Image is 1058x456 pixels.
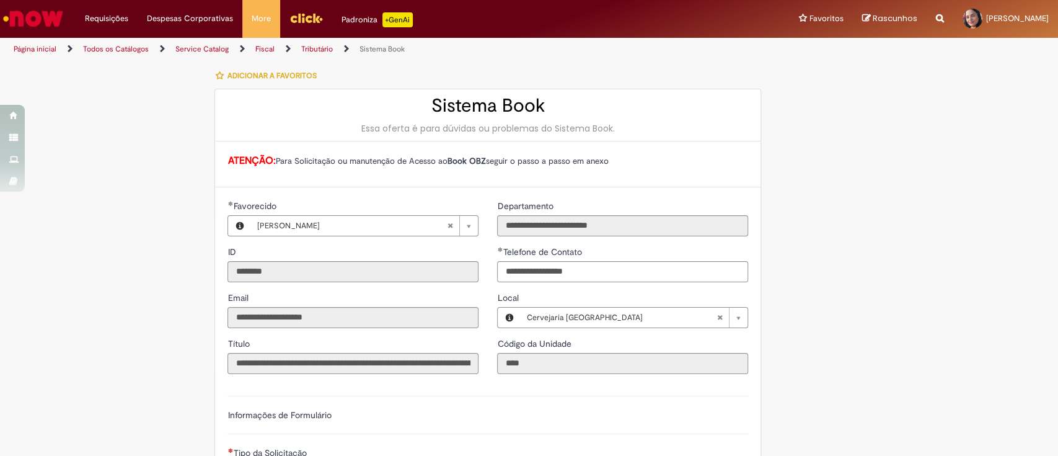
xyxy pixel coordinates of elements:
span: Necessários - Favorecido [233,200,278,212]
label: Somente leitura - ID [227,246,238,258]
span: More [252,12,271,25]
input: Código da Unidade [497,353,748,374]
button: Local, Visualizar este registro Cervejaria Pernambuco [498,308,520,328]
button: Adicionar a Favoritos [214,63,323,89]
p: +GenAi [382,12,413,27]
span: Somente leitura - ID [227,246,238,257]
span: Para Solicitação ou manutenção de Acesso ao seguir o passo a passo em anexo [275,156,608,166]
input: Departamento [497,215,748,236]
span: Somente leitura - Email [227,292,250,303]
strong: ATENÇÃO: [227,154,275,167]
label: Somente leitura - Email [227,292,250,304]
a: Cervejaria [GEOGRAPHIC_DATA]Limpar campo Local [520,308,747,328]
label: Somente leitura - Código da Unidade [497,338,573,350]
input: Telefone de Contato [497,261,748,282]
a: Service Catalog [175,44,229,54]
button: Favorecido, Visualizar este registro Priscilla Maria Ramos Goncalves Da Silva [228,216,250,236]
span: Rascunhos [873,12,917,24]
strong: Book OBZ [447,156,485,166]
div: Essa oferta é para dúvidas ou problemas do Sistema Book. [227,122,748,135]
span: Obrigatório Preenchido [227,201,233,206]
span: [PERSON_NAME] [257,216,447,236]
label: Somente leitura - Título [227,338,252,350]
input: ID [227,261,478,282]
input: Email [227,307,478,328]
a: [PERSON_NAME]Limpar campo Favorecido [250,216,478,236]
input: Título [227,353,478,374]
label: Somente leitura - Departamento [497,200,555,212]
span: Somente leitura - Título [227,338,252,349]
abbr: Limpar campo Favorecido [441,216,459,236]
span: Adicionar a Favoritos [227,71,316,81]
span: Somente leitura - Departamento [497,200,555,212]
a: Fiscal [255,44,275,54]
span: Telefone de Contato [503,246,584,257]
span: Favoritos [809,12,844,25]
a: Tributário [301,44,333,54]
abbr: Limpar campo Local [710,308,729,328]
span: Local [497,292,521,303]
img: ServiceNow [1,6,65,31]
h2: Sistema Book [227,96,748,116]
span: Requisições [85,12,128,25]
span: Despesas Corporativas [147,12,233,25]
a: Todos os Catálogos [83,44,149,54]
a: Rascunhos [862,13,917,25]
span: Obrigatório Preenchido [497,247,503,252]
span: Somente leitura - Código da Unidade [497,338,573,349]
a: Página inicial [14,44,56,54]
img: click_logo_yellow_360x200.png [289,9,323,27]
span: Necessários [227,448,233,453]
span: Cervejaria [GEOGRAPHIC_DATA] [526,308,716,328]
div: Padroniza [342,12,413,27]
span: [PERSON_NAME] [986,13,1049,24]
label: Informações de Formulário [227,409,331,421]
a: Sistema Book [359,44,405,54]
ul: Trilhas de página [9,38,696,61]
